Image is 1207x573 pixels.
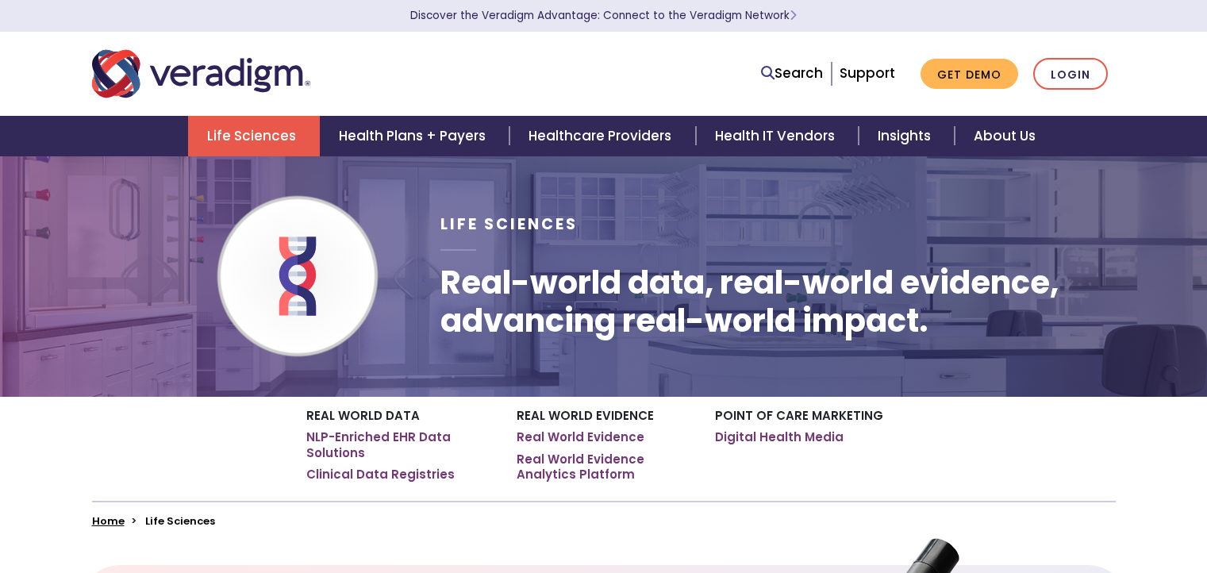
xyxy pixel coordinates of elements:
span: Life Sciences [440,213,578,235]
a: NLP-Enriched EHR Data Solutions [306,429,493,460]
a: About Us [955,116,1055,156]
a: Search [761,63,823,84]
a: Real World Evidence Analytics Platform [517,452,691,483]
a: Login [1033,58,1108,90]
a: Life Sciences [188,116,320,156]
a: Insights [859,116,955,156]
span: Learn More [790,8,797,23]
a: Real World Evidence [517,429,644,445]
h1: Real-world data, real-world evidence, advancing real-world impact. [440,263,1115,340]
a: Health IT Vendors [696,116,859,156]
a: Clinical Data Registries [306,467,455,483]
img: Veradigm logo [92,48,310,100]
a: Get Demo [921,59,1018,90]
a: Home [92,513,125,529]
a: Digital Health Media [715,429,844,445]
a: Health Plans + Payers [320,116,509,156]
a: Discover the Veradigm Advantage: Connect to the Veradigm NetworkLearn More [410,8,797,23]
a: Support [840,63,895,83]
a: Healthcare Providers [509,116,695,156]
